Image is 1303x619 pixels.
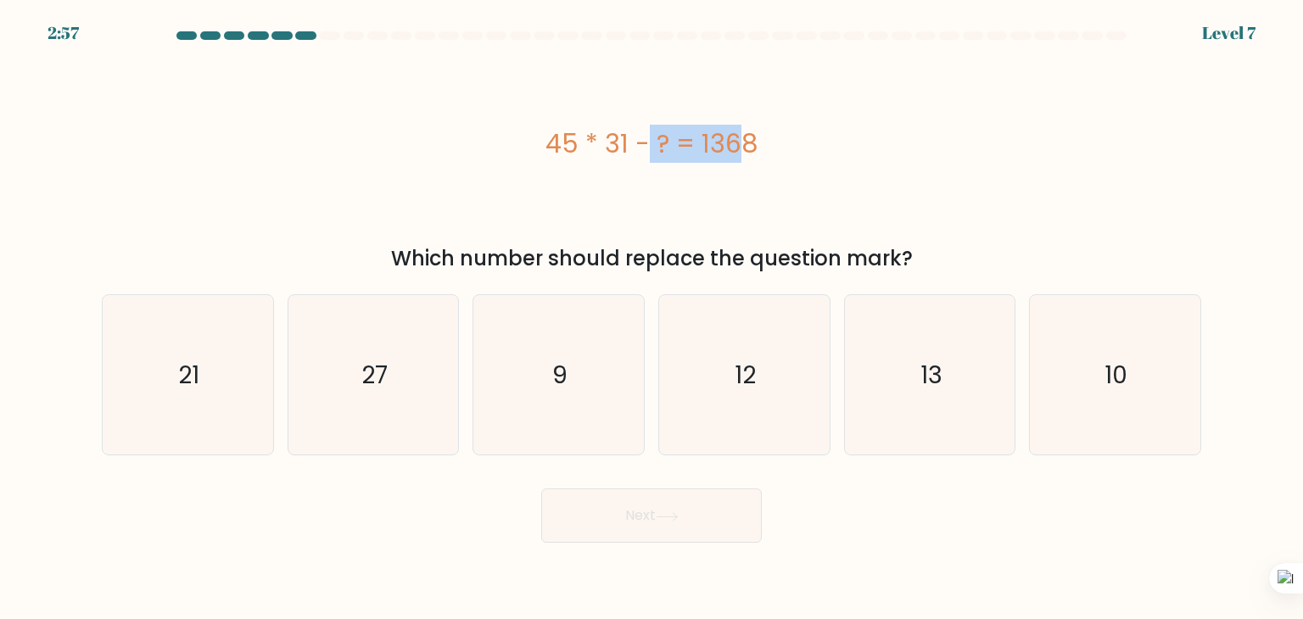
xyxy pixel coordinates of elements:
text: 27 [361,358,388,392]
text: 21 [179,358,200,392]
div: 45 * 31 - ? = 1368 [102,125,1201,163]
text: 9 [553,358,568,392]
text: 12 [735,358,757,392]
div: 2:57 [48,20,79,46]
div: Level 7 [1202,20,1255,46]
text: 10 [1105,358,1128,392]
div: Which number should replace the question mark? [112,243,1191,274]
text: 13 [920,358,942,392]
button: Next [541,488,762,543]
